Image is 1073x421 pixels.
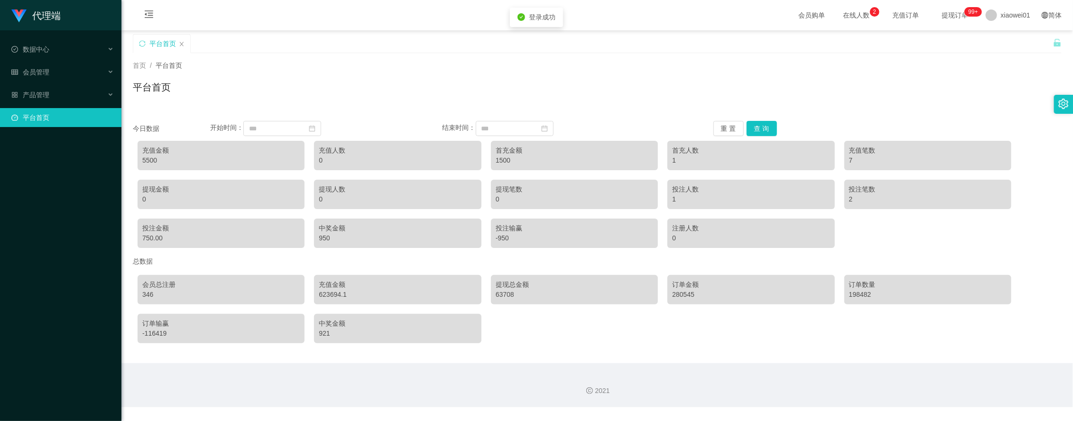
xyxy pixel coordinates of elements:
span: 开始时间： [210,124,243,132]
div: 921 [319,329,476,339]
i: 图标: sync [139,40,146,47]
div: 提现金额 [142,184,300,194]
span: 平台首页 [156,62,182,69]
span: 产品管理 [11,91,49,99]
div: 提现笔数 [496,184,653,194]
div: 198482 [849,290,1007,300]
i: icon: check-circle [518,13,525,21]
div: 5500 [142,156,300,165]
h1: 平台首页 [133,80,171,94]
img: logo.9652507e.png [11,9,27,23]
div: 950 [319,233,476,243]
i: 图标: unlock [1053,38,1062,47]
div: 首充金额 [496,146,653,156]
i: 图标: appstore-o [11,92,18,98]
h1: 代理端 [32,0,61,31]
div: 提现总金额 [496,280,653,290]
i: 图标: menu-fold [133,0,165,31]
span: 在线人数 [839,12,875,18]
div: 注册人数 [672,223,830,233]
div: 0 [319,194,476,204]
div: 投注金额 [142,223,300,233]
div: 平台首页 [149,35,176,53]
div: 订单金额 [672,280,830,290]
span: 登录成功 [529,13,555,21]
i: 图标: global [1042,12,1048,18]
div: 2 [849,194,1007,204]
a: 代理端 [11,11,61,19]
div: 中奖金额 [319,223,476,233]
div: 中奖金额 [319,319,476,329]
div: 346 [142,290,300,300]
div: 63708 [496,290,653,300]
div: 0 [142,194,300,204]
div: 总数据 [133,253,1062,270]
div: 0 [319,156,476,165]
span: 会员管理 [11,68,49,76]
div: 1500 [496,156,653,165]
div: 7 [849,156,1007,165]
div: 充值金额 [319,280,476,290]
div: 提现人数 [319,184,476,194]
div: 充值金额 [142,146,300,156]
div: 投注输赢 [496,223,653,233]
div: 0 [496,194,653,204]
i: 图标: table [11,69,18,75]
i: 图标: copyright [586,387,593,394]
div: 1 [672,156,830,165]
i: 图标: close [179,41,185,47]
button: 查 询 [747,121,777,136]
div: 订单输赢 [142,319,300,329]
div: 今日数据 [133,124,210,134]
div: 1 [672,194,830,204]
i: 图标: check-circle-o [11,46,18,53]
i: 图标: calendar [541,125,548,132]
div: -950 [496,233,653,243]
p: 2 [873,7,876,17]
div: 280545 [672,290,830,300]
div: 0 [672,233,830,243]
sup: 2 [870,7,879,17]
button: 重 置 [713,121,744,136]
span: 充值订单 [888,12,924,18]
div: 首充人数 [672,146,830,156]
div: 623694.1 [319,290,476,300]
div: 会员总注册 [142,280,300,290]
span: 首页 [133,62,146,69]
div: -116419 [142,329,300,339]
span: 结束时间： [443,124,476,132]
div: 充值笔数 [849,146,1007,156]
div: 投注人数 [672,184,830,194]
a: 图标: dashboard平台首页 [11,108,114,127]
div: 投注笔数 [849,184,1007,194]
div: 订单数量 [849,280,1007,290]
i: 图标: setting [1058,99,1069,109]
div: 750.00 [142,233,300,243]
span: 提现订单 [937,12,973,18]
span: / [150,62,152,69]
div: 充值人数 [319,146,476,156]
sup: 1216 [965,7,982,17]
span: 数据中心 [11,46,49,53]
div: 2021 [129,386,1065,396]
i: 图标: calendar [309,125,315,132]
